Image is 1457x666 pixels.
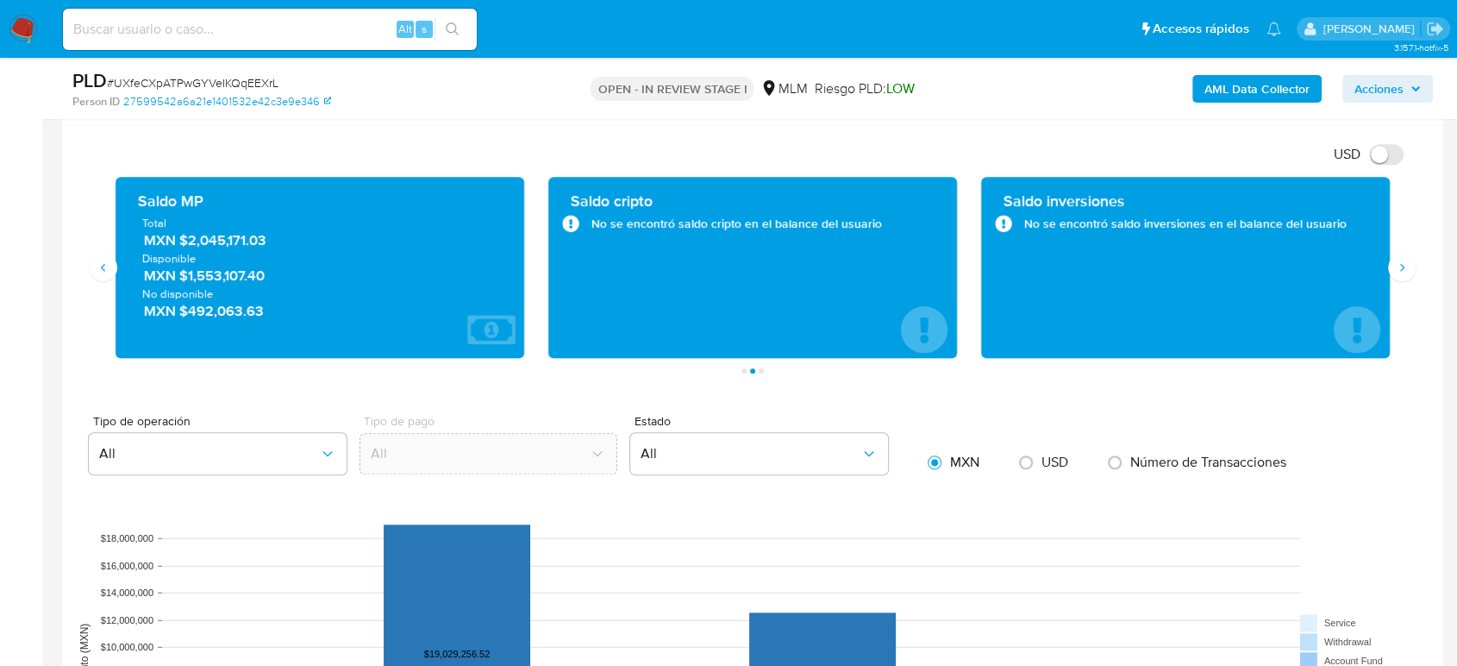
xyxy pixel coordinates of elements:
b: AML Data Collector [1204,75,1310,103]
a: 27599542a6a21e1401532e42c3e9e346 [123,94,331,110]
div: MLM [760,79,807,98]
span: s [422,21,427,37]
b: PLD [72,66,107,94]
span: 3.157.1-hotfix-5 [1393,41,1448,54]
button: search-icon [435,17,470,41]
p: diego.gardunorosas@mercadolibre.com.mx [1323,21,1420,37]
b: Person ID [72,94,120,110]
p: OPEN - IN REVIEW STAGE I [591,77,754,101]
a: Notificaciones [1266,22,1281,36]
a: Salir [1426,20,1444,38]
button: AML Data Collector [1192,75,1322,103]
span: LOW [885,79,914,98]
button: Acciones [1342,75,1433,103]
input: Buscar usuario o caso... [63,18,477,41]
span: Acciones [1354,75,1404,103]
span: Riesgo PLD: [814,79,914,98]
span: # UXfeCXpATPwGYVeIKQqEEXrL [107,74,278,91]
span: Alt [398,21,412,37]
span: Accesos rápidos [1153,20,1249,38]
